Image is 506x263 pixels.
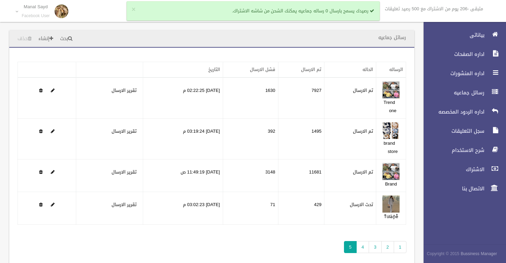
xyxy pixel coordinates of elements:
[356,241,369,253] a: 4
[57,33,75,45] a: بحث
[324,62,376,78] th: الحاله
[278,159,324,192] td: 11681
[127,1,380,21] div: رصيدك يسمح بارسال 0 رساله جماعيه يمكنك الشحن من شاشه الاشتراك.
[51,86,55,95] a: Edit
[223,159,278,192] td: 3148
[353,127,373,135] label: تم الارسال
[418,70,486,77] span: اداره المنشورات
[112,127,137,135] a: تقرير الارسال
[418,166,486,173] span: الاشتراك
[382,200,400,209] a: Edit
[301,65,321,74] a: تم الارسال
[132,6,136,13] button: ×
[223,192,278,225] td: 71
[22,13,50,19] small: Facebook User
[112,86,137,95] a: تقرير الارسال
[353,86,373,95] label: تم الارسال
[278,77,324,119] td: 7927
[418,89,486,96] span: رسائل جماعيه
[143,77,223,119] td: [DATE] 02:22:25 م
[112,168,137,176] a: تقرير الارسال
[143,119,223,159] td: [DATE] 03:19:24 م
[250,65,275,74] a: فشل الارسال
[223,119,278,159] td: 392
[418,143,506,158] a: شرح الاستخدام
[350,201,373,209] label: تحت الارسال
[51,127,55,135] a: Edit
[22,4,50,9] p: Manal Sayd
[51,200,55,209] a: Edit
[369,241,381,253] a: 3
[418,123,506,139] a: سجل التعليقات
[418,104,506,119] a: اداره الردود المخصصه
[381,241,394,253] a: 2
[382,195,400,213] img: 638949277741594452.jpeg
[418,181,506,196] a: الاتصال بنا
[418,27,506,43] a: بياناتى
[418,108,486,115] span: اداره الردود المخصصه
[208,65,220,74] a: التاريخ
[418,47,506,62] a: اداره الصفحات
[418,85,506,100] a: رسائل جماعيه
[36,33,56,45] a: إنشاء
[418,32,486,38] span: بياناتى
[418,66,506,81] a: اداره المنشورات
[384,212,398,221] a: Ťúläٍñễ
[383,139,398,156] a: brand store
[382,168,400,176] a: Edit
[418,147,486,154] span: شرح الاستخدام
[382,86,400,95] a: Edit
[382,81,400,98] img: 638934566268158509.jpeg
[418,51,486,58] span: اداره الصفحات
[223,77,278,119] td: 1630
[418,185,486,192] span: الاتصال بنا
[353,168,373,176] label: تم الارسال
[344,241,357,253] span: 5
[382,127,400,135] a: Edit
[382,122,400,139] img: 638936328998072097.jpg
[51,168,55,176] a: Edit
[278,192,324,225] td: 429
[394,241,406,253] a: 1
[418,162,506,177] a: الاشتراك
[418,128,486,134] span: سجل التعليقات
[278,119,324,159] td: 1495
[376,62,406,78] th: الرساله
[385,180,397,188] a: Brand
[382,163,400,180] img: 638943115104103153.jpg
[112,200,137,209] a: تقرير الارسال
[461,250,497,258] strong: Bussiness Manager
[383,98,396,115] a: Trend one
[143,159,223,192] td: [DATE] 11:49:19 ص
[143,192,223,225] td: [DATE] 03:02:23 م
[370,31,414,44] header: رسائل جماعيه
[427,250,459,258] span: Copyright © 2015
